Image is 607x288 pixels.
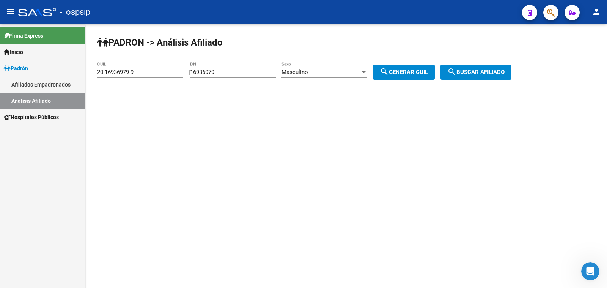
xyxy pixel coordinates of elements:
span: - ospsip [60,4,90,20]
span: Generar CUIL [380,69,428,76]
span: Inicio [4,48,23,56]
span: Hospitales Públicos [4,113,59,121]
mat-icon: search [447,67,456,76]
span: Masculino [281,69,308,76]
iframe: Intercom live chat [581,262,599,280]
div: | [189,69,440,76]
span: Firma Express [4,31,43,40]
span: Padrón [4,64,28,72]
mat-icon: person [592,7,601,16]
mat-icon: search [380,67,389,76]
span: Buscar afiliado [447,69,505,76]
button: Generar CUIL [373,65,435,80]
button: Buscar afiliado [440,65,511,80]
mat-icon: menu [6,7,15,16]
strong: PADRON -> Análisis Afiliado [97,37,223,48]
